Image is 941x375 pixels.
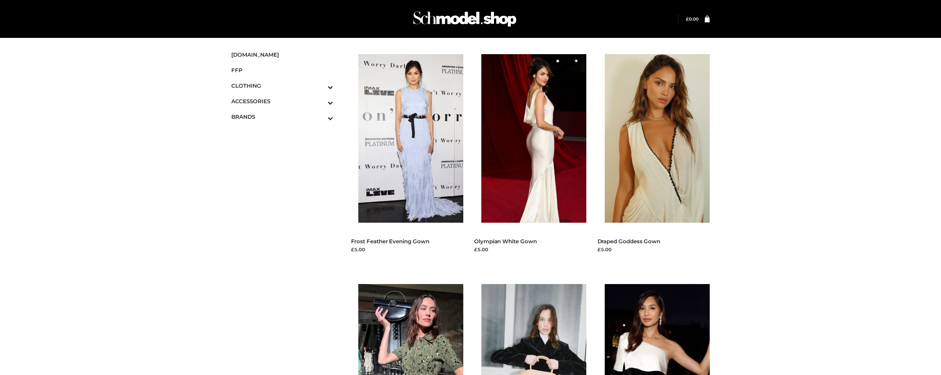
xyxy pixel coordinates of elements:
button: Toggle Submenu [308,109,333,125]
a: BRANDSToggle Submenu [231,109,333,125]
div: £5.00 [474,246,587,253]
a: Olympian White Gown [474,238,537,245]
span: [DOMAIN_NAME] [231,51,333,59]
span: FFP [231,66,333,74]
span: BRANDS [231,113,333,121]
div: £5.00 [598,246,710,253]
a: Frost Feather Evening Gown [351,238,429,245]
span: ACCESSORIES [231,97,333,105]
div: £5.00 [351,246,464,253]
a: ACCESSORIESToggle Submenu [231,93,333,109]
a: £0.00 [686,16,699,22]
a: FFP [231,62,333,78]
bdi: 0.00 [686,16,699,22]
button: Toggle Submenu [308,93,333,109]
a: Draped Goddess Gown [598,238,661,245]
span: £ [686,16,689,22]
span: CLOTHING [231,82,333,90]
a: CLOTHINGToggle Submenu [231,78,333,93]
img: Schmodel Admin 964 [411,5,519,33]
button: Toggle Submenu [308,78,333,93]
a: [DOMAIN_NAME] [231,47,333,62]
